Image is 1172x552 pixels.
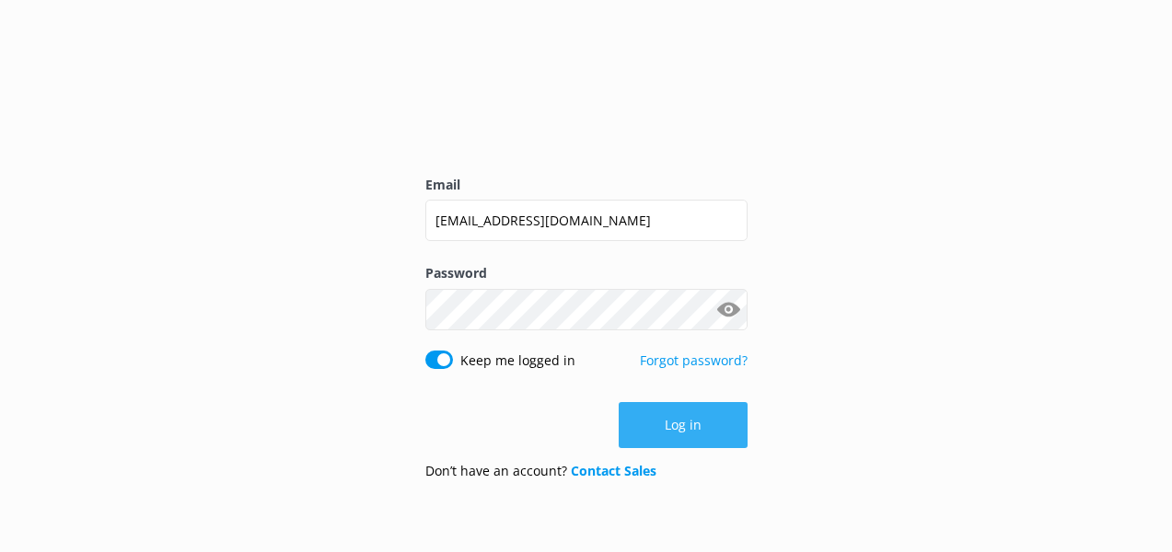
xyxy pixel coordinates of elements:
input: user@emailaddress.com [425,200,748,241]
label: Password [425,263,748,283]
button: Log in [619,402,748,448]
a: Forgot password? [640,351,748,369]
button: Show password [711,291,748,328]
a: Contact Sales [571,462,656,479]
label: Email [425,175,748,195]
p: Don’t have an account? [425,461,656,481]
label: Keep me logged in [460,351,575,371]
